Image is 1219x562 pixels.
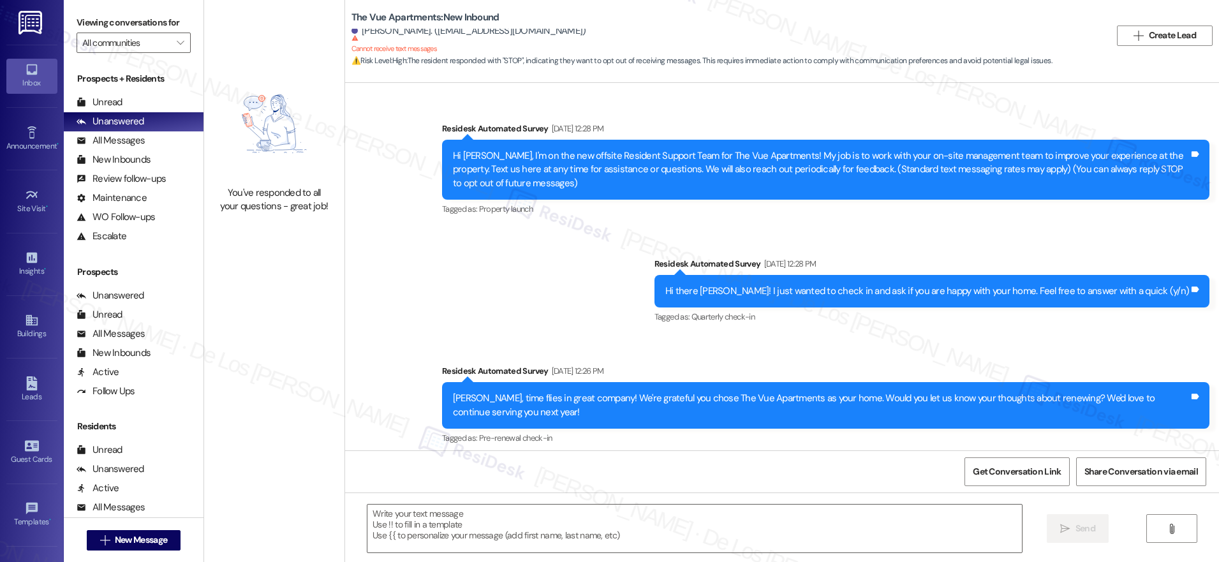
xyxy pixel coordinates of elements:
a: Insights • [6,247,57,281]
span: • [46,202,48,211]
div: Tagged as: [442,429,1209,447]
div: [DATE] 12:28 PM [549,122,604,135]
label: Viewing conversations for [77,13,191,33]
div: New Inbounds [77,346,151,360]
div: [DATE] 12:26 PM [549,364,604,378]
div: Hi [PERSON_NAME], I'm on the new offsite Resident Support Team for The Vue Apartments! My job is ... [453,149,1189,190]
img: empty-state [218,68,330,180]
div: Maintenance [77,191,147,205]
div: Unread [77,443,122,457]
sup: Cannot receive text messages [351,34,437,53]
b: The Vue Apartments: New Inbound [351,11,499,24]
a: Templates • [6,498,57,532]
div: Unanswered [77,115,144,128]
div: Residesk Automated Survey [442,364,1209,382]
div: All Messages [77,327,145,341]
div: You've responded to all your questions - great job! [218,186,330,214]
input: All communities [82,33,170,53]
i:  [177,38,184,48]
strong: ⚠️ Risk Level: High [351,55,406,66]
div: Prospects + Residents [64,72,203,85]
div: WO Follow-ups [77,211,155,224]
button: Get Conversation Link [964,457,1069,486]
span: : The resident responded with "STOP", indicating they want to opt out of receiving messages. This... [351,54,1052,68]
div: Tagged as: [442,200,1209,218]
span: Property launch [479,203,533,214]
div: Residesk Automated Survey [442,122,1209,140]
i:  [1060,524,1070,534]
div: Escalate [77,230,126,243]
button: Send [1047,514,1109,543]
img: ResiDesk Logo [18,11,45,34]
button: Share Conversation via email [1076,457,1206,486]
div: Unread [77,96,122,109]
span: Share Conversation via email [1084,465,1198,478]
div: Follow Ups [77,385,135,398]
button: Create Lead [1117,26,1213,46]
div: New Inbounds [77,153,151,166]
div: Prospects [64,265,203,279]
a: Leads [6,373,57,407]
span: • [44,265,46,274]
div: Unanswered [77,462,144,476]
a: Buildings [6,309,57,344]
div: [PERSON_NAME]. ([EMAIL_ADDRESS][DOMAIN_NAME]) [351,24,586,38]
div: Active [77,366,119,379]
span: Get Conversation Link [973,465,1061,478]
div: Unanswered [77,289,144,302]
span: Pre-renewal check-in [479,433,552,443]
div: Unread [77,308,122,322]
div: All Messages [77,134,145,147]
div: Hi there [PERSON_NAME]! I just wanted to check in and ask if you are happy with your home. Feel f... [665,285,1189,298]
a: Guest Cards [6,435,57,470]
a: Inbox [6,59,57,93]
div: [PERSON_NAME], time flies in great company! We're grateful you chose The Vue Apartments as your h... [453,392,1189,419]
i:  [1134,31,1143,41]
div: Active [77,482,119,495]
span: Create Lead [1149,29,1196,42]
span: Send [1075,522,1095,535]
span: • [57,140,59,149]
div: Residesk Automated Survey [654,257,1209,275]
div: Review follow-ups [77,172,166,186]
i:  [1167,524,1176,534]
div: Residents [64,420,203,433]
a: Site Visit • [6,184,57,219]
div: [DATE] 12:28 PM [761,257,816,270]
div: Tagged as: [654,307,1209,326]
span: Quarterly check-in [691,311,755,322]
